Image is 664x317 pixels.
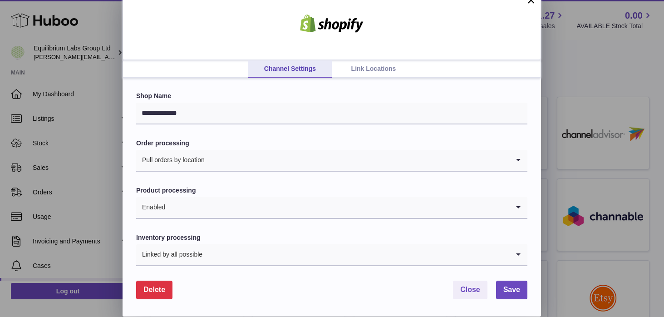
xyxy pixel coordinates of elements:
[143,286,165,293] span: Delete
[136,150,527,172] div: Search for option
[136,244,527,266] div: Search for option
[136,186,527,195] label: Product processing
[205,150,509,171] input: Search for option
[460,286,480,293] span: Close
[293,15,370,33] img: shopify
[136,150,205,171] span: Pull orders by location
[203,244,509,265] input: Search for option
[453,281,487,299] button: Close
[136,197,527,219] div: Search for option
[503,286,520,293] span: Save
[136,139,527,148] label: Order processing
[248,60,332,78] a: Channel Settings
[136,92,527,100] label: Shop Name
[136,233,527,242] label: Inventory processing
[332,60,415,78] a: Link Locations
[166,197,509,218] input: Search for option
[136,281,172,299] button: Delete
[136,244,203,265] span: Linked by all possible
[496,281,527,299] button: Save
[136,197,166,218] span: Enabled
